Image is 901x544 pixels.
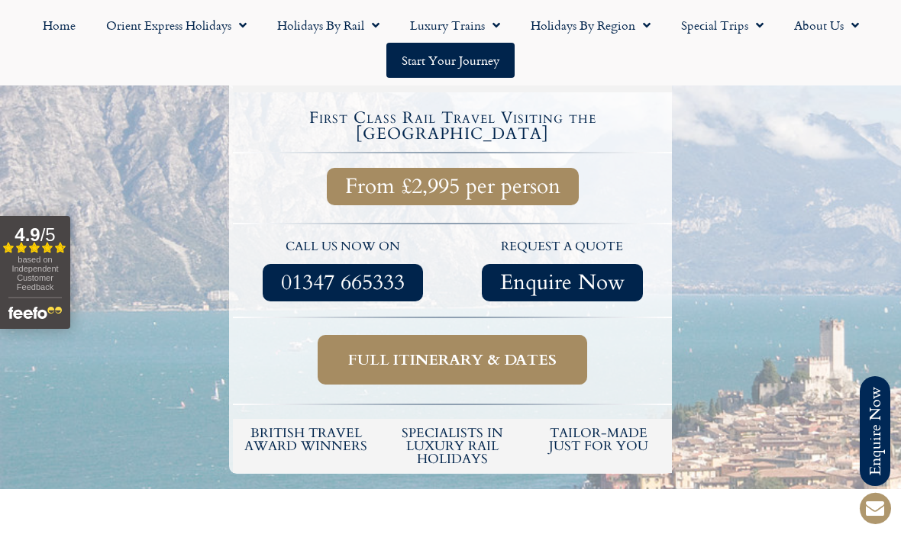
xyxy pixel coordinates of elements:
a: Enquire Now [482,264,643,301]
h5: British Travel Award winners [241,427,372,452]
span: 01347 665333 [281,273,405,292]
a: About Us [779,8,874,43]
h5: tailor-made just for you [533,427,664,452]
a: Special Trips [666,8,779,43]
a: Holidays by Region [515,8,666,43]
h4: First Class Rail Travel Visiting the [GEOGRAPHIC_DATA] [235,110,670,142]
a: Home [27,8,91,43]
h6: Specialists in luxury rail holidays [387,427,518,465]
a: Start your Journey [386,43,515,78]
span: Full itinerary & dates [348,350,557,369]
a: Full itinerary & dates [318,335,587,385]
a: 01347 665333 [263,264,423,301]
nav: Menu [8,8,893,78]
span: Enquire Now [500,273,625,292]
a: Holidays by Rail [262,8,395,43]
a: From £2,995 per person [327,168,579,205]
span: From £2,995 per person [345,177,560,196]
p: request a quote [460,237,665,257]
a: Orient Express Holidays [91,8,262,43]
p: call us now on [241,237,445,257]
a: Luxury Trains [395,8,515,43]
